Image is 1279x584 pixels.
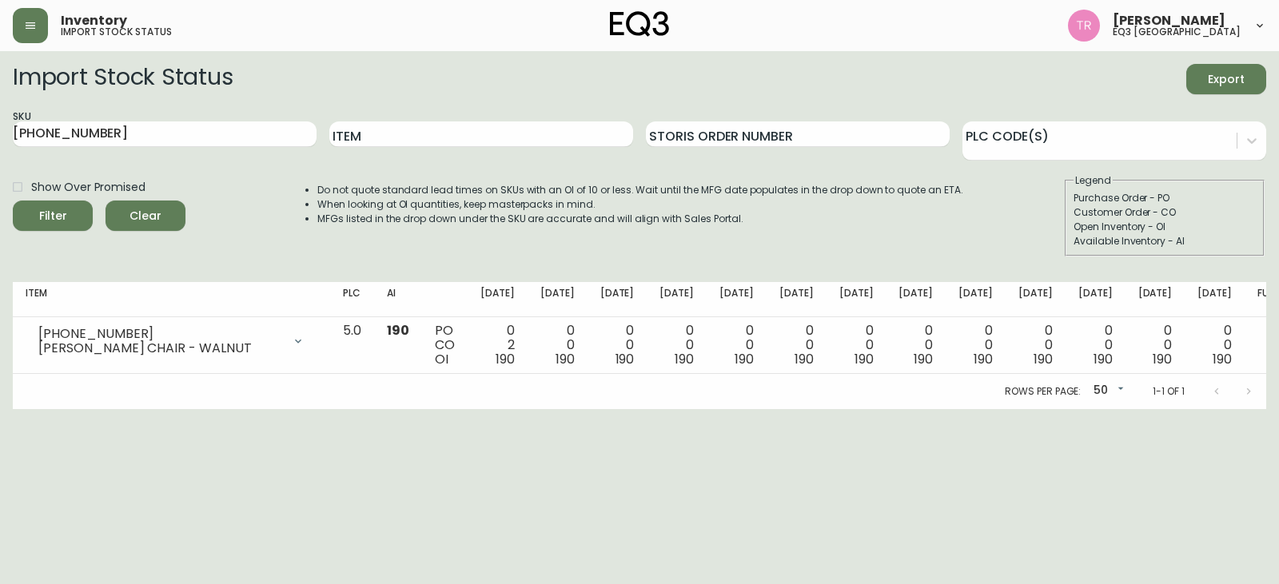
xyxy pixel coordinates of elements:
[616,350,635,368] span: 190
[1199,70,1253,89] span: Export
[588,282,647,317] th: [DATE]
[659,324,694,367] div: 0 0
[106,201,185,231] button: Clear
[480,324,515,367] div: 0 2
[26,324,317,359] div: [PHONE_NUMBER][PERSON_NAME] CHAIR - WALNUT
[1074,220,1256,234] div: Open Inventory - OI
[1113,27,1241,37] h5: eq3 [GEOGRAPHIC_DATA]
[1074,191,1256,205] div: Purchase Order - PO
[1068,10,1100,42] img: 214b9049a7c64896e5c13e8f38ff7a87
[610,11,669,37] img: logo
[707,282,767,317] th: [DATE]
[1078,324,1113,367] div: 0 0
[13,64,233,94] h2: Import Stock Status
[330,317,374,374] td: 5.0
[839,324,874,367] div: 0 0
[719,324,754,367] div: 0 0
[1113,14,1225,27] span: [PERSON_NAME]
[1034,350,1053,368] span: 190
[496,350,515,368] span: 190
[61,27,172,37] h5: import stock status
[435,324,455,367] div: PO CO
[1074,234,1256,248] div: Available Inventory - AI
[118,206,173,226] span: Clear
[1006,282,1066,317] th: [DATE]
[647,282,707,317] th: [DATE]
[898,324,933,367] div: 0 0
[435,350,448,368] span: OI
[38,341,282,356] div: [PERSON_NAME] CHAIR - WALNUT
[317,212,963,226] li: MFGs listed in the drop down under the SKU are accurate and will align with Sales Portal.
[1197,324,1232,367] div: 0 0
[767,282,827,317] th: [DATE]
[1094,350,1113,368] span: 190
[556,350,575,368] span: 190
[914,350,933,368] span: 190
[468,282,528,317] th: [DATE]
[1087,378,1127,404] div: 50
[1074,205,1256,220] div: Customer Order - CO
[39,206,67,226] div: Filter
[779,324,814,367] div: 0 0
[31,179,145,196] span: Show Over Promised
[13,282,330,317] th: Item
[1153,384,1185,399] p: 1-1 of 1
[735,350,754,368] span: 190
[13,201,93,231] button: Filter
[886,282,946,317] th: [DATE]
[958,324,993,367] div: 0 0
[540,324,575,367] div: 0 0
[974,350,993,368] span: 190
[317,183,963,197] li: Do not quote standard lead times on SKUs with an OI of 10 or less. Wait until the MFG date popula...
[38,327,282,341] div: [PHONE_NUMBER]
[1126,282,1185,317] th: [DATE]
[675,350,694,368] span: 190
[374,282,422,317] th: AI
[855,350,874,368] span: 190
[1153,350,1172,368] span: 190
[795,350,814,368] span: 190
[1138,324,1173,367] div: 0 0
[1066,282,1126,317] th: [DATE]
[946,282,1006,317] th: [DATE]
[1185,282,1245,317] th: [DATE]
[1213,350,1232,368] span: 190
[1074,173,1113,188] legend: Legend
[1018,324,1053,367] div: 0 0
[1005,384,1081,399] p: Rows per page:
[528,282,588,317] th: [DATE]
[317,197,963,212] li: When looking at OI quantities, keep masterpacks in mind.
[827,282,887,317] th: [DATE]
[387,321,409,340] span: 190
[600,324,635,367] div: 0 0
[61,14,127,27] span: Inventory
[330,282,374,317] th: PLC
[1186,64,1266,94] button: Export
